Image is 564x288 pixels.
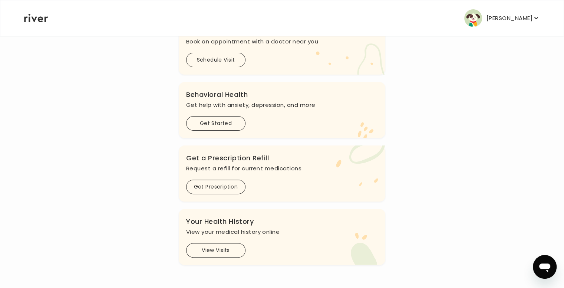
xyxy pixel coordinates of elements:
h3: Your Health History [186,216,378,227]
h3: Get a Prescription Refill [186,153,378,163]
h3: Behavioral Health [186,89,378,100]
p: View your medical history online [186,227,378,237]
p: Get help with anxiety, depression, and more [186,100,378,110]
button: Schedule Visit [186,53,245,67]
button: Get Started [186,116,245,131]
button: user avatar[PERSON_NAME] [464,9,540,27]
button: Get Prescription [186,180,245,194]
p: [PERSON_NAME] [487,13,532,23]
img: user avatar [464,9,482,27]
p: Book an appointment with a doctor near you [186,36,378,47]
p: Request a refill for current medications [186,163,378,174]
button: View Visits [186,243,245,258]
iframe: Button to launch messaging window [533,255,557,279]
